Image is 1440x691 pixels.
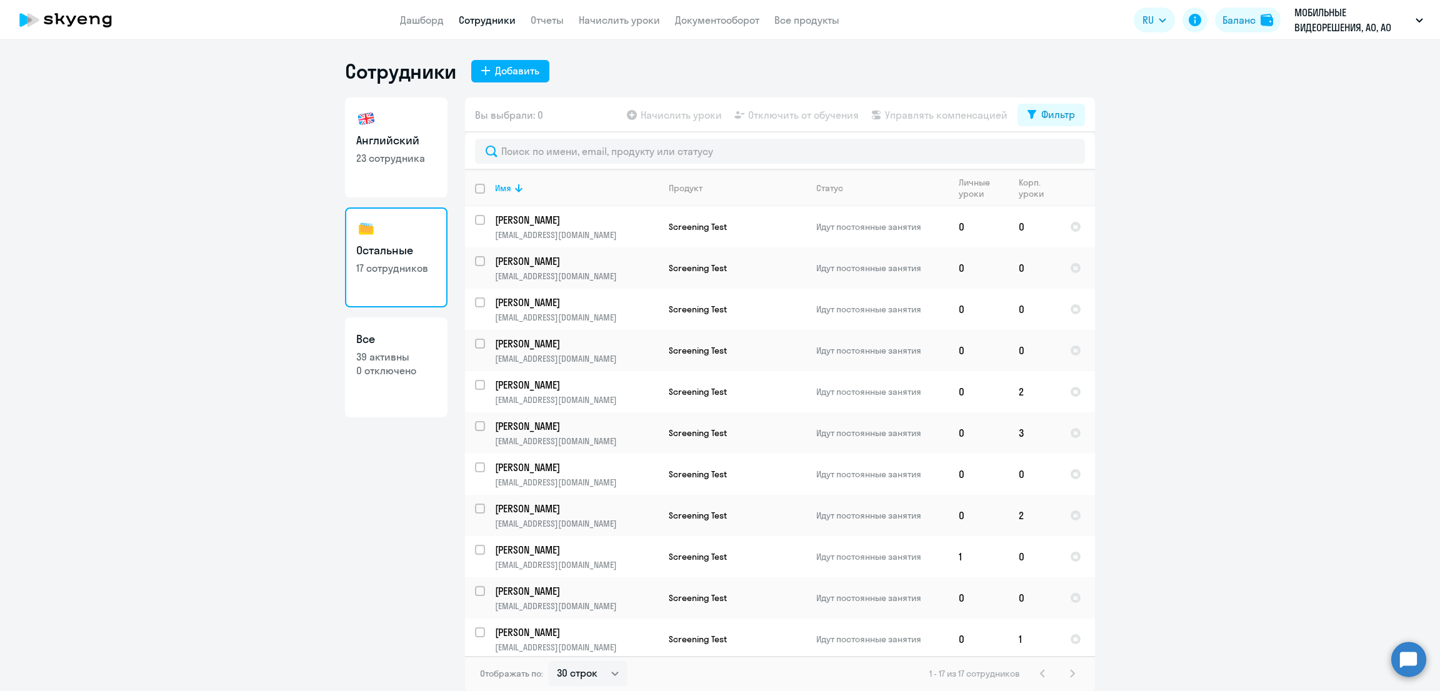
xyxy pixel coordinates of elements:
[949,619,1009,660] td: 0
[495,296,658,309] p: [PERSON_NAME]
[669,345,727,356] span: Screening Test
[669,634,727,645] span: Screening Test
[345,59,456,84] h1: Сотрудники
[816,634,948,645] p: Идут постоянные занятия
[1009,412,1060,454] td: 3
[949,495,1009,536] td: 0
[816,345,948,356] p: Идут постоянные занятия
[669,427,727,439] span: Screening Test
[816,386,948,397] p: Идут постоянные занятия
[495,435,658,447] p: [EMAIL_ADDRESS][DOMAIN_NAME]
[495,378,658,392] p: [PERSON_NAME]
[949,412,1009,454] td: 0
[475,139,1085,164] input: Поиск по имени, email, продукту или статусу
[531,14,564,26] a: Отчеты
[495,460,658,474] p: [PERSON_NAME]
[495,625,658,653] a: [PERSON_NAME][EMAIL_ADDRESS][DOMAIN_NAME]
[495,419,658,433] p: [PERSON_NAME]
[495,213,658,241] a: [PERSON_NAME][EMAIL_ADDRESS][DOMAIN_NAME]
[495,182,658,194] div: Имя
[356,109,376,129] img: english
[1019,177,1051,199] div: Корп. уроки
[949,247,1009,289] td: 0
[495,460,658,488] a: [PERSON_NAME][EMAIL_ADDRESS][DOMAIN_NAME]
[774,14,839,26] a: Все продукты
[1288,5,1429,35] button: МОБИЛЬНЫЕ ВИДЕОРЕШЕНИЯ, АО, АО «Мобильные видеорешения»
[949,289,1009,330] td: 0
[1017,104,1085,126] button: Фильтр
[669,221,727,232] span: Screening Test
[1261,14,1273,26] img: balance
[495,543,658,557] p: [PERSON_NAME]
[495,642,658,653] p: [EMAIL_ADDRESS][DOMAIN_NAME]
[669,262,727,274] span: Screening Test
[669,510,727,521] span: Screening Test
[949,206,1009,247] td: 0
[949,577,1009,619] td: 0
[495,584,658,612] a: [PERSON_NAME][EMAIL_ADDRESS][DOMAIN_NAME]
[495,182,511,194] div: Имя
[495,543,658,570] a: [PERSON_NAME][EMAIL_ADDRESS][DOMAIN_NAME]
[356,132,436,149] h3: Английский
[1009,247,1060,289] td: 0
[816,469,948,480] p: Идут постоянные занятия
[669,304,727,315] span: Screening Test
[356,242,436,259] h3: Остальные
[579,14,660,26] a: Начислить уроки
[669,592,727,604] span: Screening Test
[356,350,436,364] p: 39 активны
[345,317,447,417] a: Все39 активны0 отключено
[495,254,658,282] a: [PERSON_NAME][EMAIL_ADDRESS][DOMAIN_NAME]
[495,625,658,639] p: [PERSON_NAME]
[1142,12,1154,27] span: RU
[949,536,1009,577] td: 1
[495,559,658,570] p: [EMAIL_ADDRESS][DOMAIN_NAME]
[959,177,1008,199] div: Личные уроки
[816,551,948,562] p: Идут постоянные занятия
[669,182,702,194] div: Продукт
[495,337,658,350] p: [PERSON_NAME]
[816,592,948,604] p: Идут постоянные занятия
[929,668,1020,679] span: 1 - 17 из 17 сотрудников
[495,378,658,405] a: [PERSON_NAME][EMAIL_ADDRESS][DOMAIN_NAME]
[1134,7,1175,32] button: RU
[356,151,436,165] p: 23 сотрудника
[495,477,658,488] p: [EMAIL_ADDRESS][DOMAIN_NAME]
[471,60,549,82] button: Добавить
[1215,7,1281,32] button: Балансbalance
[1222,12,1256,27] div: Баланс
[816,182,843,194] div: Статус
[1009,289,1060,330] td: 0
[1009,619,1060,660] td: 1
[816,182,948,194] div: Статус
[949,330,1009,371] td: 0
[495,502,658,529] a: [PERSON_NAME][EMAIL_ADDRESS][DOMAIN_NAME]
[400,14,444,26] a: Дашборд
[1019,177,1059,199] div: Корп. уроки
[495,296,658,323] a: [PERSON_NAME][EMAIL_ADDRESS][DOMAIN_NAME]
[495,584,658,598] p: [PERSON_NAME]
[816,304,948,315] p: Идут постоянные занятия
[1041,107,1075,122] div: Фильтр
[959,177,999,199] div: Личные уроки
[345,97,447,197] a: Английский23 сотрудника
[495,502,658,515] p: [PERSON_NAME]
[495,419,658,447] a: [PERSON_NAME][EMAIL_ADDRESS][DOMAIN_NAME]
[495,394,658,405] p: [EMAIL_ADDRESS][DOMAIN_NAME]
[1009,536,1060,577] td: 0
[1009,206,1060,247] td: 0
[669,551,727,562] span: Screening Test
[495,353,658,364] p: [EMAIL_ADDRESS][DOMAIN_NAME]
[816,427,948,439] p: Идут постоянные занятия
[1009,495,1060,536] td: 2
[1009,577,1060,619] td: 0
[495,63,539,78] div: Добавить
[495,337,658,364] a: [PERSON_NAME][EMAIL_ADDRESS][DOMAIN_NAME]
[495,312,658,323] p: [EMAIL_ADDRESS][DOMAIN_NAME]
[1009,330,1060,371] td: 0
[949,454,1009,495] td: 0
[675,14,759,26] a: Документооборот
[475,107,543,122] span: Вы выбрали: 0
[495,254,658,268] p: [PERSON_NAME]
